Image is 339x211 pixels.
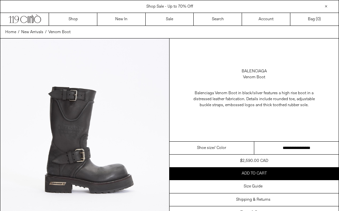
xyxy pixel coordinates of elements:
[197,145,214,151] span: Shoe size
[146,4,193,9] a: Shop Sale - Up to 70% Off
[49,13,97,26] a: Shop
[214,145,226,151] span: / Color
[169,167,339,180] button: Add to cart
[194,13,242,26] a: Search
[244,184,263,189] h3: Size Guide
[317,17,319,22] span: 0
[236,197,270,202] h3: Shipping & Returns
[146,13,194,26] a: Sale
[188,87,320,111] p: Balenciaga Venom Boot in black/silver features a high rise boot in a distressed leather fabricati...
[5,29,16,35] a: Home
[242,68,267,74] a: Balenciaga
[21,29,43,35] a: New Arrivals
[242,171,267,176] span: Add to cart
[243,74,265,80] div: Venom Boot
[97,13,146,26] a: New In
[18,29,20,35] span: /
[290,13,339,26] a: Bag ()
[317,16,321,22] span: )
[45,29,47,35] span: /
[48,29,71,35] a: Venom Boot
[242,13,290,26] a: Account
[240,158,268,164] div: $2,590.00 CAD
